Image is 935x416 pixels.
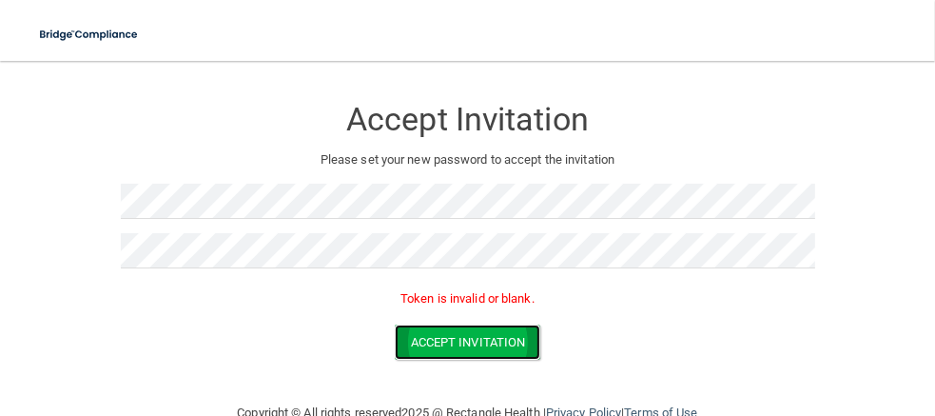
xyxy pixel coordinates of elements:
[121,102,815,137] h3: Accept Invitation
[135,149,801,171] p: Please set your new password to accept the invitation
[121,287,815,310] p: Token is invalid or blank.
[29,15,150,54] img: bridge_compliance_login_screen.278c3ca4.svg
[395,325,541,360] button: Accept Invitation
